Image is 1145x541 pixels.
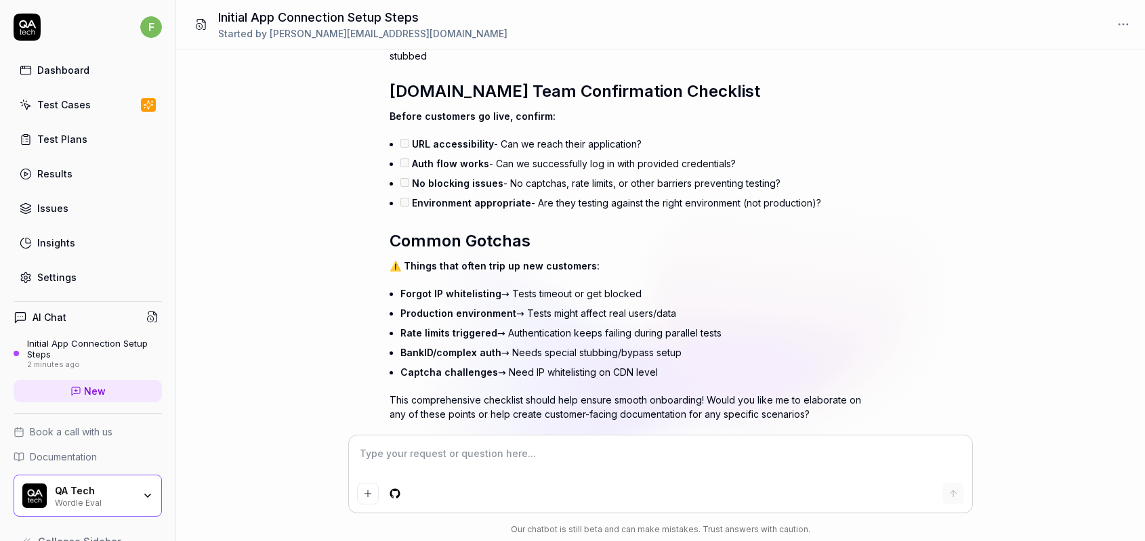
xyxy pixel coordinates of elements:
img: QA Tech Logo [22,483,47,508]
div: Initial App Connection Setup Steps [27,338,162,360]
div: QA Tech [55,485,133,497]
div: Test Cases [37,98,91,112]
span: Before customers go live, confirm: [390,110,556,122]
li: - No captchas, rate limits, or other barriers preventing testing? [400,173,864,193]
span: Common Gotchas [390,231,530,251]
div: Dashboard [37,63,89,77]
div: Settings [37,270,77,284]
div: 2 minutes ago [27,360,162,370]
a: Book a call with us [14,425,162,439]
h4: AI Chat [33,310,66,324]
div: Test Plans [37,132,87,146]
a: Documentation [14,450,162,464]
span: URL accessibility [412,138,494,150]
div: Started by [218,26,507,41]
div: Our chatbot is still beta and can make mistakes. Trust answers with caution. [349,523,972,536]
a: Settings [14,264,162,290]
li: - Are they testing against the right environment (not production)? [400,193,864,213]
li: → Authentication keeps failing during parallel tests [400,323,864,343]
a: New [14,380,162,402]
span: Auth flow works [412,158,489,169]
span: BankID/complex auth [400,347,501,358]
div: Wordle Eval [55,496,133,507]
span: ⚠️ Things that often trip up new customers: [390,260,600,272]
li: - Can we reach their application? [400,134,864,154]
li: → Need IP whitelisting on CDN level [400,362,864,382]
li: → Tests might affect real users/data [400,303,864,323]
span: [PERSON_NAME][EMAIL_ADDRESS][DOMAIN_NAME] [270,28,507,39]
p: This comprehensive checklist should help ensure smooth onboarding! Would you like me to elaborate... [390,393,864,421]
div: Results [37,167,72,181]
span: f [140,16,162,38]
span: Forgot IP whitelisting [400,288,501,299]
span: [DOMAIN_NAME] Team Confirmation Checklist [390,81,760,101]
span: Rate limits triggered [400,327,497,339]
span: New [84,384,106,398]
a: Issues [14,195,162,221]
span: Production environment [400,307,516,319]
li: → Needs special stubbing/bypass setup [400,343,864,362]
button: f [140,14,162,41]
a: Results [14,160,162,187]
h1: Initial App Connection Setup Steps [218,8,507,26]
span: Book a call with us [30,425,112,439]
div: Insights [37,236,75,250]
button: Add attachment [357,483,379,504]
div: Issues [37,201,68,215]
span: Documentation [30,450,97,464]
li: → Tests timeout or get blocked [400,284,864,303]
button: QA Tech LogoQA TechWordle Eval [14,475,162,517]
span: Environment appropriate [412,197,531,209]
li: - Can we successfully log in with provided credentials? [400,154,864,173]
span: Captcha challenges [400,366,498,378]
a: Test Plans [14,126,162,152]
a: Initial App Connection Setup Steps2 minutes ago [14,338,162,369]
span: No blocking issues [412,177,503,189]
a: Dashboard [14,57,162,83]
a: Test Cases [14,91,162,118]
a: Insights [14,230,162,256]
